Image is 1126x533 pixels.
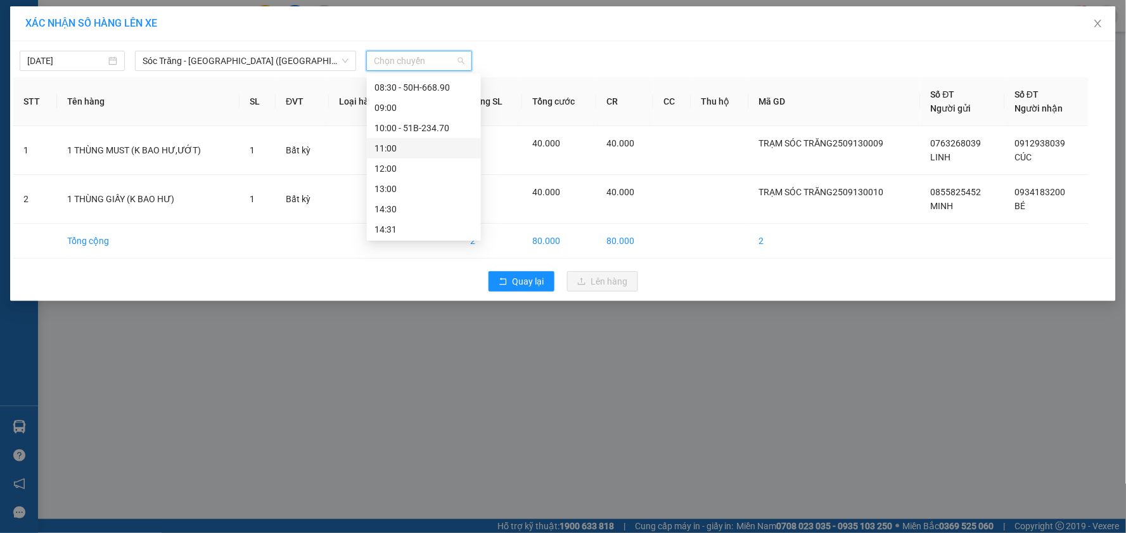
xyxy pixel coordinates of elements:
[374,121,473,135] div: 10:00 - 51B-234.70
[567,271,638,292] button: uploadLên hàng
[374,202,473,216] div: 14:30
[25,17,157,29] span: XÁC NHẬN SỐ HÀNG LÊN XE
[653,77,691,126] th: CC
[931,103,971,113] span: Người gửi
[513,274,544,288] span: Quay lại
[276,77,329,126] th: ĐVT
[532,187,560,197] span: 40.000
[749,224,921,259] td: 2
[759,187,884,197] span: TRẠM SÓC TRĂNG2509130010
[489,271,554,292] button: rollbackQuay lại
[188,15,243,39] p: Ngày giờ in:
[522,77,596,126] th: Tổng cước
[374,162,473,176] div: 12:00
[1015,187,1066,197] span: 0934183200
[1015,201,1026,211] span: BÉ
[374,141,473,155] div: 11:00
[374,80,473,94] div: 08:30 - 50H-668.90
[342,57,349,65] span: down
[374,51,464,70] span: Chọn chuyến
[759,138,884,148] span: TRẠM SÓC TRĂNG2509130009
[57,224,240,259] td: Tổng cộng
[81,7,168,34] strong: XE KHÁCH MỸ DUYÊN
[596,224,653,259] td: 80.000
[374,222,473,236] div: 14:31
[931,201,954,211] span: MINH
[57,126,240,175] td: 1 THÙNG MUST (K BAO HƯ,ƯỚT)
[749,77,921,126] th: Mã GD
[374,182,473,196] div: 13:00
[188,27,243,39] span: [DATE]
[57,175,240,224] td: 1 THÙNG GIẤY (K BAO HƯ)
[460,224,522,259] td: 2
[143,51,349,70] span: Sóc Trăng - Sài Gòn (Hàng)
[1015,138,1066,148] span: 0912938039
[1093,18,1103,29] span: close
[606,138,634,148] span: 40.000
[931,138,982,148] span: 0763268039
[13,126,57,175] td: 1
[27,54,106,68] input: 13/09/2025
[596,77,653,126] th: CR
[73,53,176,66] strong: PHIẾU GỬI HÀNG
[374,101,473,115] div: 09:00
[57,77,240,126] th: Tên hàng
[1015,103,1063,113] span: Người nhận
[250,194,255,204] span: 1
[329,77,400,126] th: Loại hàng
[240,77,276,126] th: SL
[522,224,596,259] td: 80.000
[1015,152,1032,162] span: CÚC
[931,187,982,197] span: 0855825452
[460,77,522,126] th: Tổng SL
[6,87,131,134] span: Gửi:
[1080,6,1116,42] button: Close
[499,277,508,287] span: rollback
[532,138,560,148] span: 40.000
[691,77,749,126] th: Thu hộ
[931,89,955,100] span: Số ĐT
[1015,89,1039,100] span: Số ĐT
[75,40,164,49] span: TP.HCM -SÓC TRĂNG
[606,187,634,197] span: 40.000
[276,126,329,175] td: Bất kỳ
[276,175,329,224] td: Bất kỳ
[13,77,57,126] th: STT
[250,145,255,155] span: 1
[931,152,951,162] span: LINH
[13,175,57,224] td: 2
[6,87,131,134] span: Trạm Sóc Trăng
